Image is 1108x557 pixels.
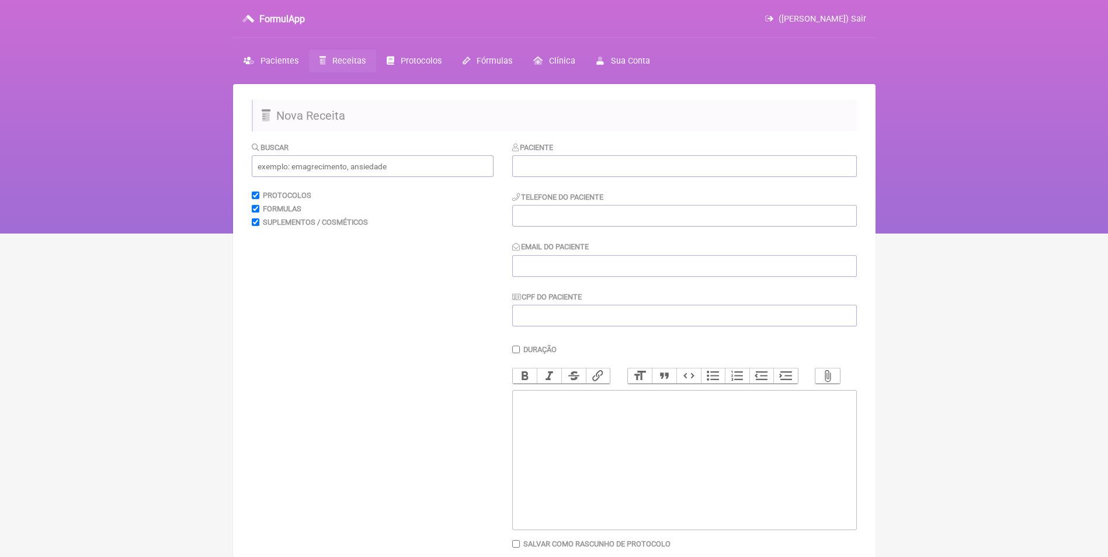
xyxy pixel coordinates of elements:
span: Fórmulas [477,56,512,66]
button: Numbers [725,368,749,384]
h2: Nova Receita [252,100,857,131]
label: CPF do Paciente [512,293,582,301]
button: Heading [628,368,652,384]
label: Telefone do Paciente [512,193,604,201]
a: Clínica [523,50,586,72]
a: Fórmulas [452,50,523,72]
a: Sua Conta [586,50,660,72]
button: Strikethrough [561,368,586,384]
button: Decrease Level [749,368,774,384]
span: Clínica [549,56,575,66]
h3: FormulApp [259,13,305,25]
button: Increase Level [773,368,798,384]
label: Buscar [252,143,289,152]
label: Duração [523,345,557,354]
button: Code [676,368,701,384]
label: Email do Paciente [512,242,589,251]
a: ([PERSON_NAME]) Sair [765,14,866,24]
a: Receitas [309,50,376,72]
span: Receitas [332,56,366,66]
button: Bold [513,368,537,384]
button: Quote [652,368,676,384]
a: Pacientes [233,50,309,72]
label: Protocolos [263,191,311,200]
button: Attach Files [815,368,840,384]
span: ([PERSON_NAME]) Sair [779,14,866,24]
button: Link [586,368,610,384]
span: Pacientes [260,56,298,66]
input: exemplo: emagrecimento, ansiedade [252,155,494,177]
button: Bullets [701,368,725,384]
span: Sua Conta [611,56,650,66]
span: Protocolos [401,56,442,66]
label: Paciente [512,143,554,152]
label: Salvar como rascunho de Protocolo [523,539,671,548]
a: Protocolos [376,50,452,72]
label: Formulas [263,204,301,213]
button: Italic [537,368,561,384]
label: Suplementos / Cosméticos [263,218,368,227]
